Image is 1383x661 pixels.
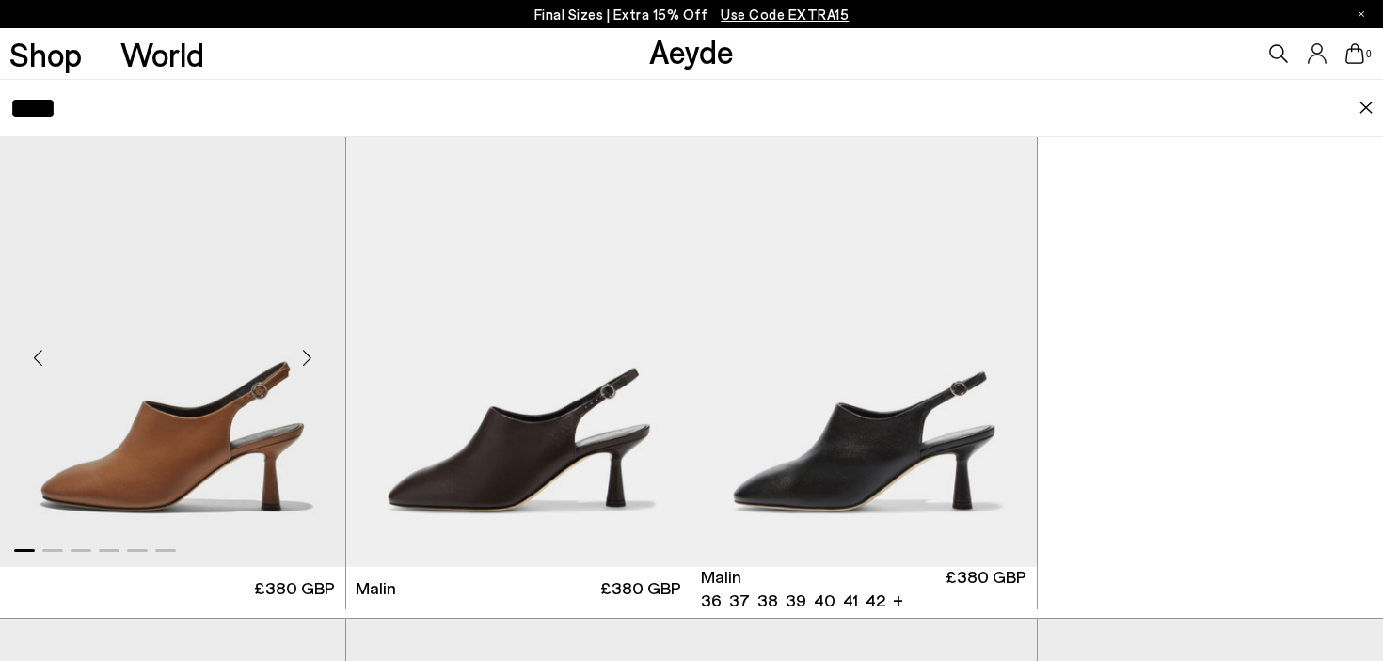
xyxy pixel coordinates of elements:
[691,134,1037,568] a: Next slide Previous slide
[757,589,778,612] li: 38
[346,134,691,568] a: Next slide Previous slide
[946,565,1026,612] span: £380 GBP
[701,589,880,612] ul: variant
[893,587,903,612] li: +
[346,567,691,609] a: Malin £380 GBP
[346,134,691,568] div: 1 / 6
[346,134,691,568] img: Malin Slingback Mules
[534,3,850,26] p: Final Sizes | Extra 15% Off
[1345,43,1364,64] a: 0
[701,589,722,612] li: 36
[729,589,750,612] li: 37
[120,38,204,71] a: World
[279,330,336,386] div: Next slide
[843,589,858,612] li: 41
[649,31,734,71] a: Aeyde
[254,576,335,600] span: £380 GBP
[1359,102,1374,115] img: close.svg
[786,589,806,612] li: 39
[9,330,66,386] div: Previous slide
[701,565,741,589] span: Malin
[9,38,82,71] a: Shop
[814,589,835,612] li: 40
[691,134,1037,568] div: 1 / 6
[866,589,885,612] li: 42
[356,576,396,600] span: Malin
[721,6,849,23] span: Navigate to /collections/ss25-final-sizes
[691,567,1037,609] a: Malin 36 37 38 39 40 41 42 + £380 GBP
[691,134,1037,568] img: Malin Slingback Mules
[1364,49,1374,59] span: 0
[600,576,681,600] span: £380 GBP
